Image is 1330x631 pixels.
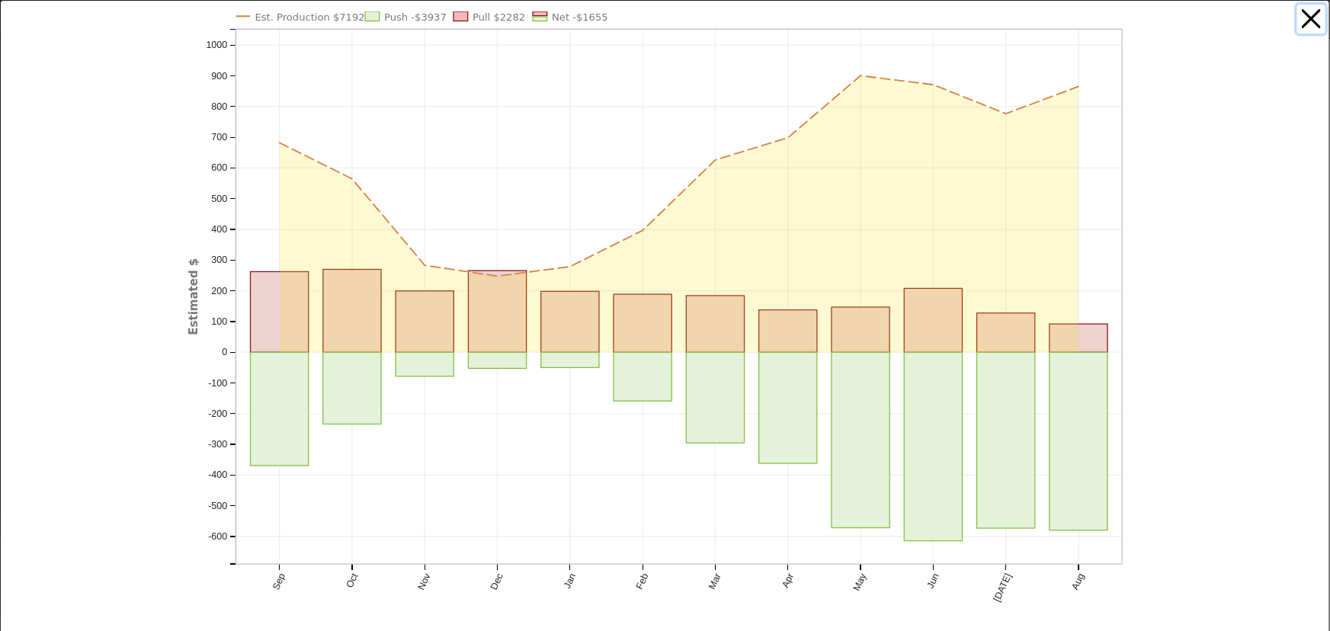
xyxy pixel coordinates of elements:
[212,71,228,82] text: 900
[209,501,228,511] text: -500
[212,286,228,296] text: 200
[323,270,381,353] rect: onclick=""
[473,12,525,24] text: Pull $2282
[396,352,454,376] rect: onclick=""
[1050,352,1107,530] rect: onclick=""
[212,255,228,265] text: 300
[416,572,433,592] text: Nov
[469,271,527,352] rect: onclick=""
[255,12,365,24] text: Est. Production $7192
[1002,110,1010,117] circle: onclick=""
[905,352,963,540] rect: onclick=""
[251,352,309,466] rect: onclick=""
[1070,572,1087,591] text: Aug
[552,12,608,24] text: Net -$1655
[780,572,796,590] text: Apr
[857,72,865,79] circle: onclick=""
[384,12,447,24] text: Push -$3937
[187,258,201,335] text: Estimated $
[832,352,889,527] rect: onclick=""
[992,572,1014,604] text: [DATE]
[851,572,869,593] text: May
[251,272,309,353] rect: onclick=""
[209,408,228,419] text: -200
[209,469,228,480] text: -400
[930,81,937,88] circle: onclick=""
[489,572,505,591] text: Dec
[784,134,792,142] circle: onclick=""
[759,310,817,353] rect: onclick=""
[1050,324,1107,352] rect: onclick=""
[977,313,1035,352] rect: onclick=""
[223,347,228,357] text: 0
[614,352,671,401] rect: onclick=""
[832,307,889,352] rect: onclick=""
[1075,83,1082,91] circle: onclick=""
[977,352,1035,528] rect: onclick=""
[494,272,502,280] circle: onclick=""
[209,378,228,389] text: -100
[925,572,941,590] text: Jun
[687,352,745,443] rect: onclick=""
[323,352,381,424] rect: onclick=""
[759,352,817,463] rect: onclick=""
[566,263,574,271] circle: onclick=""
[212,163,228,174] text: 600
[209,531,228,542] text: -600
[712,156,719,164] circle: onclick=""
[212,132,228,143] text: 700
[687,296,745,352] rect: onclick=""
[639,226,647,234] circle: onclick=""
[212,101,228,112] text: 800
[396,291,454,353] rect: onclick=""
[212,224,228,235] text: 400
[562,572,578,590] text: Jan
[541,291,599,352] rect: onclick=""
[212,316,228,327] text: 100
[541,352,599,367] rect: onclick=""
[905,288,963,352] rect: onclick=""
[634,572,651,591] text: Feb
[614,294,671,352] rect: onclick=""
[345,572,361,590] text: Oct
[348,175,356,183] circle: onclick=""
[207,40,228,50] text: 1000
[271,572,287,591] text: Sep
[276,139,284,146] circle: onclick=""
[212,194,228,204] text: 500
[209,439,228,450] text: -300
[707,572,724,591] text: Mar
[421,261,429,269] circle: onclick=""
[469,352,527,368] rect: onclick=""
